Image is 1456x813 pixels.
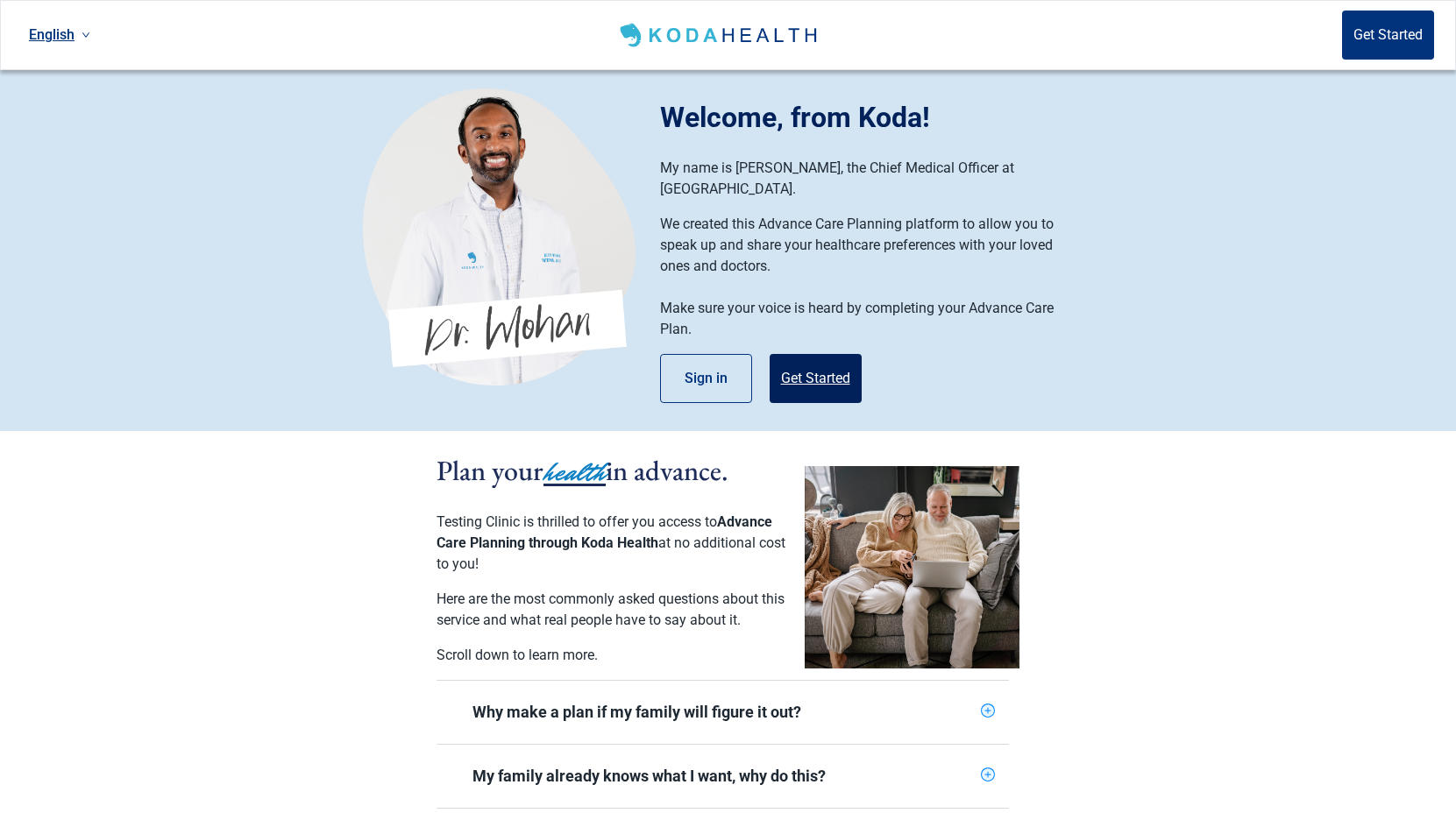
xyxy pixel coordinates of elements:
[660,298,1076,340] p: Make sure your voice is heard by completing your Advance Care Plan.
[770,354,862,403] button: Get Started
[1342,11,1434,60] button: Get Started
[363,88,636,385] img: Koda Health
[437,452,543,489] span: Plan your
[437,589,787,631] p: Here are the most commonly asked questions about this service and what real people have to say ab...
[660,214,1076,277] p: We created this Advance Care Planning platform to allow you to speak up and share your healthcare...
[981,767,995,781] span: plus-circle
[82,31,90,39] span: down
[805,466,1019,668] img: Couple planning their healthcare together
[437,681,1009,744] div: Why make a plan if my family will figure it out?
[660,96,1094,138] h1: Welcome, from Koda!
[616,21,824,49] img: Koda Health
[472,702,974,723] div: Why make a plan if my family will figure it out?
[981,703,995,718] span: plus-circle
[543,453,606,491] span: health
[660,354,752,403] button: Sign in
[437,745,1009,808] div: My family already knows what I want, why do this?
[472,766,974,787] div: My family already knows what I want, why do this?
[437,513,717,530] span: Testing Clinic is thrilled to offer you access to
[22,20,97,49] a: Current language: English
[437,645,787,666] p: Scroll down to learn more.
[660,158,1076,200] p: My name is [PERSON_NAME], the Chief Medical Officer at [GEOGRAPHIC_DATA].
[606,452,728,489] span: in advance.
